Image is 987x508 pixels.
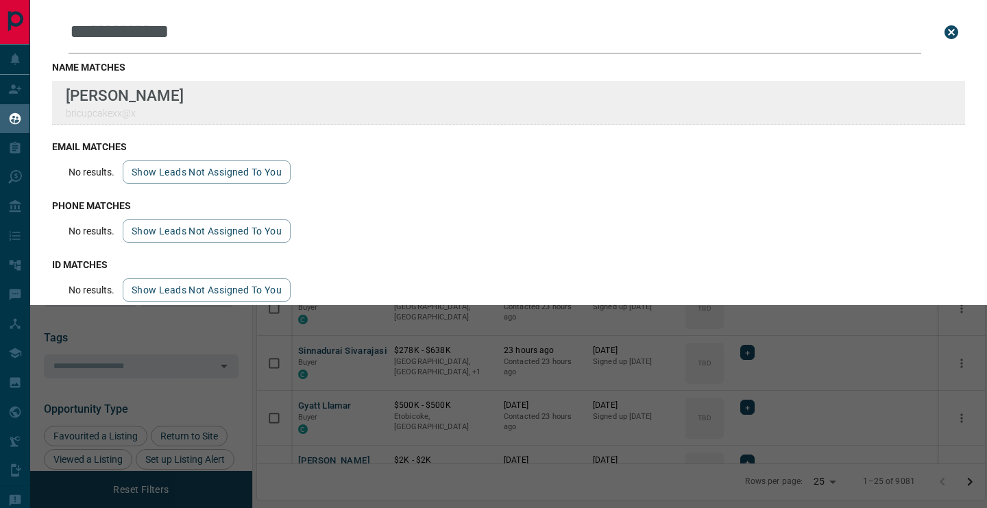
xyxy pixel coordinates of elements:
p: No results. [69,167,114,178]
h3: phone matches [52,200,965,211]
h3: id matches [52,259,965,270]
p: [PERSON_NAME] [66,86,184,104]
p: No results. [69,285,114,295]
button: show leads not assigned to you [123,219,291,243]
p: No results. [69,226,114,237]
button: show leads not assigned to you [123,160,291,184]
p: bricupcakexx@x [66,108,184,119]
h3: name matches [52,62,965,73]
button: close search bar [938,19,965,46]
h3: email matches [52,141,965,152]
button: show leads not assigned to you [123,278,291,302]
